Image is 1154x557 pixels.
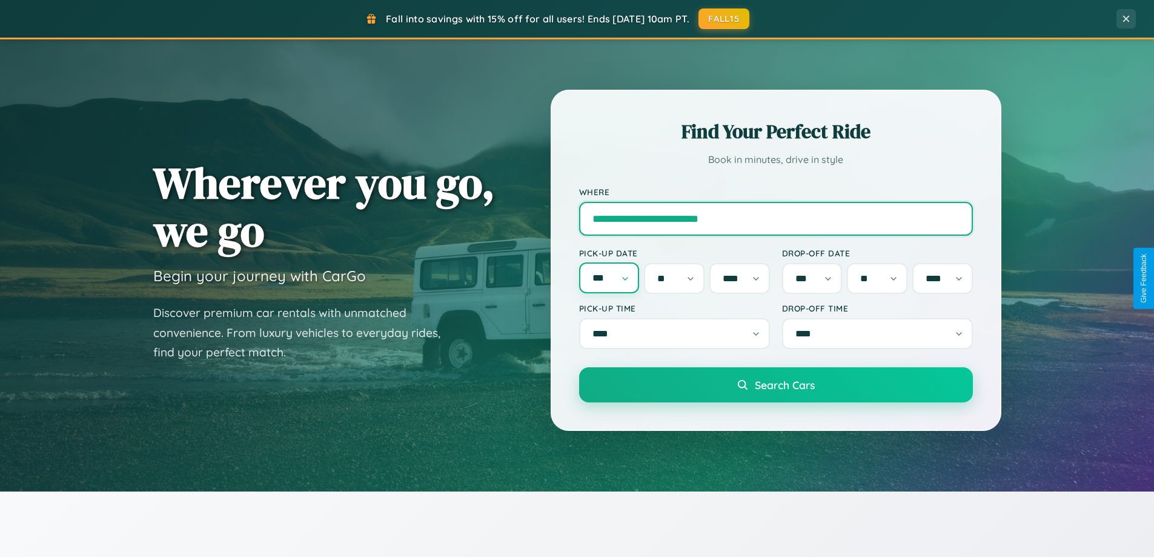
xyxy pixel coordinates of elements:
[1139,254,1148,303] div: Give Feedback
[579,118,973,145] h2: Find Your Perfect Ride
[579,151,973,168] p: Book in minutes, drive in style
[782,248,973,258] label: Drop-off Date
[153,303,456,362] p: Discover premium car rentals with unmatched convenience. From luxury vehicles to everyday rides, ...
[153,159,495,255] h1: Wherever you go, we go
[153,267,366,285] h3: Begin your journey with CarGo
[579,303,770,313] label: Pick-up Time
[782,303,973,313] label: Drop-off Time
[755,378,815,392] span: Search Cars
[579,367,973,402] button: Search Cars
[579,248,770,258] label: Pick-up Date
[579,187,973,197] label: Where
[386,13,689,25] span: Fall into savings with 15% off for all users! Ends [DATE] 10am PT.
[698,8,749,29] button: FALL15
